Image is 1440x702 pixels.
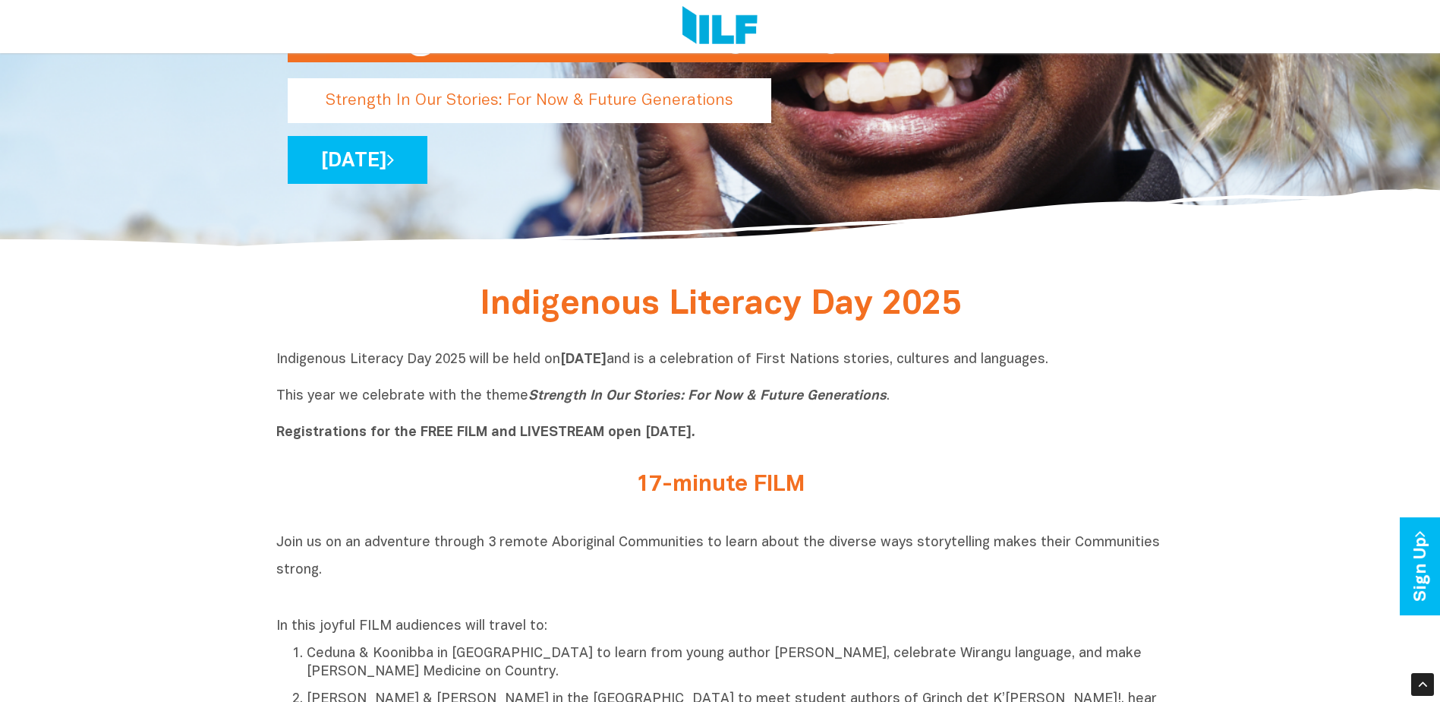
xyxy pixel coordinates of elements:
[276,618,1164,636] p: In this joyful FILM audiences will travel to:
[682,6,758,47] img: Logo
[326,1,851,62] h1: Indigenous Literacy Day
[307,645,1164,681] p: Ceduna & Koonibba in [GEOGRAPHIC_DATA] to learn from young author [PERSON_NAME], celebrate Wirang...
[480,289,961,321] span: Indigenous Literacy Day 2025
[528,390,887,403] i: Strength In Our Stories: For Now & Future Generations
[1411,673,1434,696] div: Scroll Back to Top
[288,136,427,184] a: [DATE]
[288,78,771,123] p: Strength In Our Stories: For Now & Future Generations
[276,351,1164,442] p: Indigenous Literacy Day 2025 will be held on and is a celebration of First Nations stories, cultu...
[276,536,1160,577] span: Join us on an adventure through 3 remote Aboriginal Communities to learn about the diverse ways s...
[276,426,695,439] b: Registrations for the FREE FILM and LIVESTREAM open [DATE].
[560,353,607,366] b: [DATE]
[436,473,1005,498] h2: 17-minute FILM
